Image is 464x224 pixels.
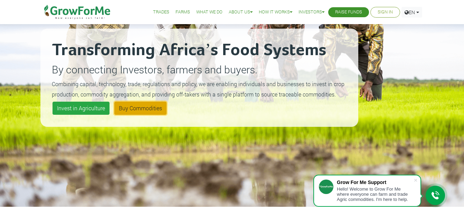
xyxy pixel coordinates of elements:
[378,9,393,16] a: Sign In
[153,9,169,16] a: Trades
[52,80,344,98] small: Combining capital, technology, trade, regulations and policy, we are enabling individuals and bus...
[114,102,167,115] a: Buy Commodities
[53,102,110,115] a: Invest in Agriculture
[299,9,324,16] a: Investors
[52,40,347,61] h2: Transforming Africa’s Food Systems
[337,180,414,185] div: Grow For Me Support
[229,9,253,16] a: About Us
[401,7,422,18] a: EN
[196,9,222,16] a: What We Do
[52,62,347,77] p: By connecting Investors, farmers and buyers.
[259,9,292,16] a: How it Works
[335,9,362,16] a: Raise Funds
[337,186,414,202] div: Hello! Welcome to Grow For Me where everyone can farm and trade Agric commodities. I'm here to help.
[176,9,190,16] a: Farms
